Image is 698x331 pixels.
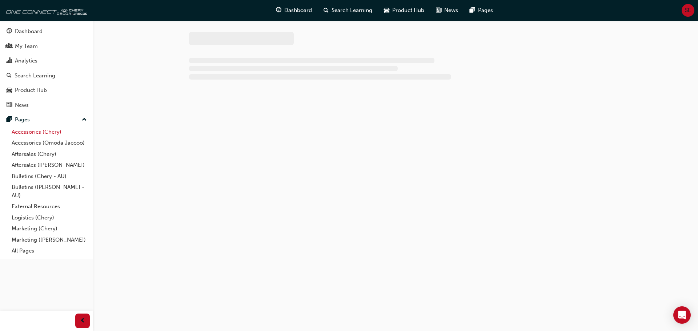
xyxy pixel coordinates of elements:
[9,201,90,212] a: External Resources
[80,316,85,326] span: prev-icon
[276,6,281,15] span: guage-icon
[7,58,12,64] span: chart-icon
[685,6,691,15] span: SE
[464,3,499,18] a: pages-iconPages
[3,23,90,113] button: DashboardMy TeamAnalyticsSearch LearningProduct HubNews
[3,113,90,126] button: Pages
[324,6,329,15] span: search-icon
[9,182,90,201] a: Bulletins ([PERSON_NAME] - AU)
[15,101,29,109] div: News
[436,6,441,15] span: news-icon
[15,86,47,94] div: Product Hub
[3,25,90,38] a: Dashboard
[430,3,464,18] a: news-iconNews
[7,117,12,123] span: pages-icon
[9,160,90,171] a: Aftersales ([PERSON_NAME])
[7,102,12,109] span: news-icon
[9,137,90,149] a: Accessories (Omoda Jaecoo)
[318,3,378,18] a: search-iconSearch Learning
[15,57,37,65] div: Analytics
[3,84,90,97] a: Product Hub
[682,4,694,17] button: SE
[4,3,87,17] img: oneconnect
[3,98,90,112] a: News
[7,73,12,79] span: search-icon
[15,72,55,80] div: Search Learning
[284,6,312,15] span: Dashboard
[7,28,12,35] span: guage-icon
[270,3,318,18] a: guage-iconDashboard
[332,6,372,15] span: Search Learning
[9,212,90,223] a: Logistics (Chery)
[15,116,30,124] div: Pages
[9,223,90,234] a: Marketing (Chery)
[444,6,458,15] span: News
[9,126,90,138] a: Accessories (Chery)
[9,149,90,160] a: Aftersales (Chery)
[7,43,12,50] span: people-icon
[3,69,90,82] a: Search Learning
[9,171,90,182] a: Bulletins (Chery - AU)
[15,42,38,51] div: My Team
[478,6,493,15] span: Pages
[15,27,43,36] div: Dashboard
[470,6,475,15] span: pages-icon
[82,115,87,125] span: up-icon
[378,3,430,18] a: car-iconProduct Hub
[7,87,12,94] span: car-icon
[673,306,691,324] div: Open Intercom Messenger
[9,234,90,246] a: Marketing ([PERSON_NAME])
[3,40,90,53] a: My Team
[392,6,424,15] span: Product Hub
[3,54,90,68] a: Analytics
[384,6,389,15] span: car-icon
[9,245,90,257] a: All Pages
